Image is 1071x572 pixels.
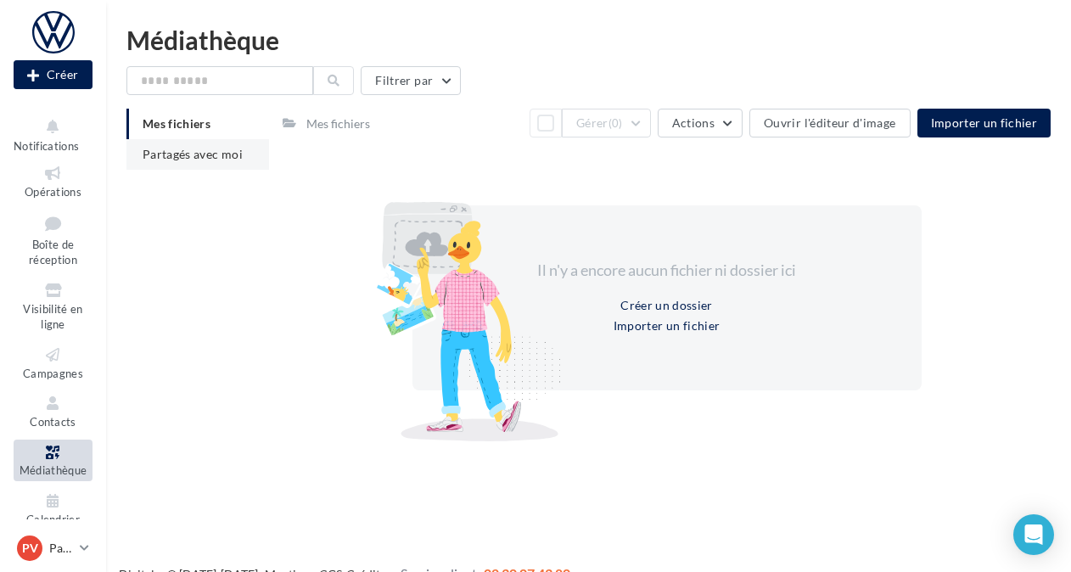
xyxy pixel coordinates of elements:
[14,209,93,271] a: Boîte de réception
[14,139,79,153] span: Notifications
[14,342,93,384] a: Campagnes
[14,278,93,335] a: Visibilité en ligne
[23,302,82,332] span: Visibilité en ligne
[126,27,1051,53] div: Médiathèque
[562,109,651,137] button: Gérer(0)
[26,513,80,526] span: Calendrier
[608,116,623,130] span: (0)
[614,295,720,316] button: Créer un dossier
[537,261,796,279] span: Il n'y a encore aucun fichier ni dossier ici
[143,116,210,131] span: Mes fichiers
[658,109,743,137] button: Actions
[14,160,93,202] a: Opérations
[361,66,461,95] button: Filtrer par
[143,147,243,161] span: Partagés avec moi
[917,109,1051,137] button: Importer un fichier
[49,540,73,557] p: Partenaire VW
[29,238,77,267] span: Boîte de réception
[22,540,38,557] span: PV
[14,390,93,432] a: Contacts
[25,185,81,199] span: Opérations
[14,440,93,481] a: Médiathèque
[607,316,727,336] button: Importer un fichier
[1013,514,1054,555] div: Open Intercom Messenger
[749,109,910,137] button: Ouvrir l'éditeur d'image
[14,532,93,564] a: PV Partenaire VW
[23,367,83,380] span: Campagnes
[14,60,93,89] div: Nouvelle campagne
[14,488,93,530] a: Calendrier
[672,115,715,130] span: Actions
[931,115,1038,130] span: Importer un fichier
[14,60,93,89] button: Créer
[30,415,76,429] span: Contacts
[20,464,87,478] span: Médiathèque
[306,115,370,132] div: Mes fichiers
